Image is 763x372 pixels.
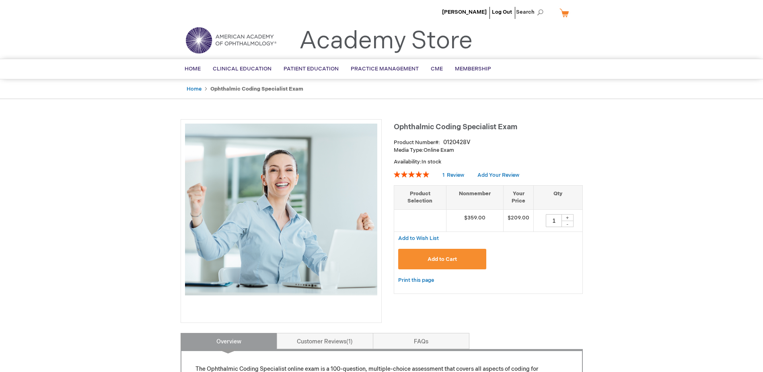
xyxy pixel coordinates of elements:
[447,172,464,178] span: Review
[504,209,534,231] td: $209.00
[346,338,353,345] span: 1
[398,235,439,242] a: Add to Wish List
[185,66,201,72] span: Home
[504,185,534,209] th: Your Price
[213,66,271,72] span: Clinical Education
[210,86,303,92] strong: Ophthalmic Coding Specialist Exam
[394,158,583,166] p: Availability:
[442,172,444,178] span: 1
[185,124,377,316] img: Ophthalmic Coding Specialist Exam
[516,4,547,20] span: Search
[394,147,424,153] strong: Media Type:
[455,66,491,72] span: Membership
[534,185,582,209] th: Qty
[546,214,562,227] input: Qty
[394,147,583,154] p: Online Exam
[561,221,574,227] div: -
[277,333,373,349] a: Customer Reviews1
[443,138,470,147] div: 0120428V
[422,159,441,165] span: In stock
[394,139,440,146] strong: Product Number
[284,66,339,72] span: Patient Education
[394,171,429,178] div: 100%
[442,172,465,178] a: 1 Review
[394,185,446,209] th: Product Selection
[187,86,202,92] a: Home
[351,66,419,72] span: Practice Management
[394,123,517,131] span: Ophthalmic Coding Specialist Exam
[442,9,487,15] a: [PERSON_NAME]
[398,249,487,269] button: Add to Cart
[428,256,457,262] span: Add to Cart
[181,333,277,349] a: Overview
[492,9,512,15] a: Log Out
[299,27,473,56] a: Academy Store
[561,214,574,221] div: +
[431,66,443,72] span: CME
[446,209,504,231] td: $359.00
[398,275,434,285] a: Print this page
[373,333,469,349] a: FAQs
[477,172,519,178] a: Add Your Review
[446,185,504,209] th: Nonmember
[398,235,439,242] span: Add to Wish List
